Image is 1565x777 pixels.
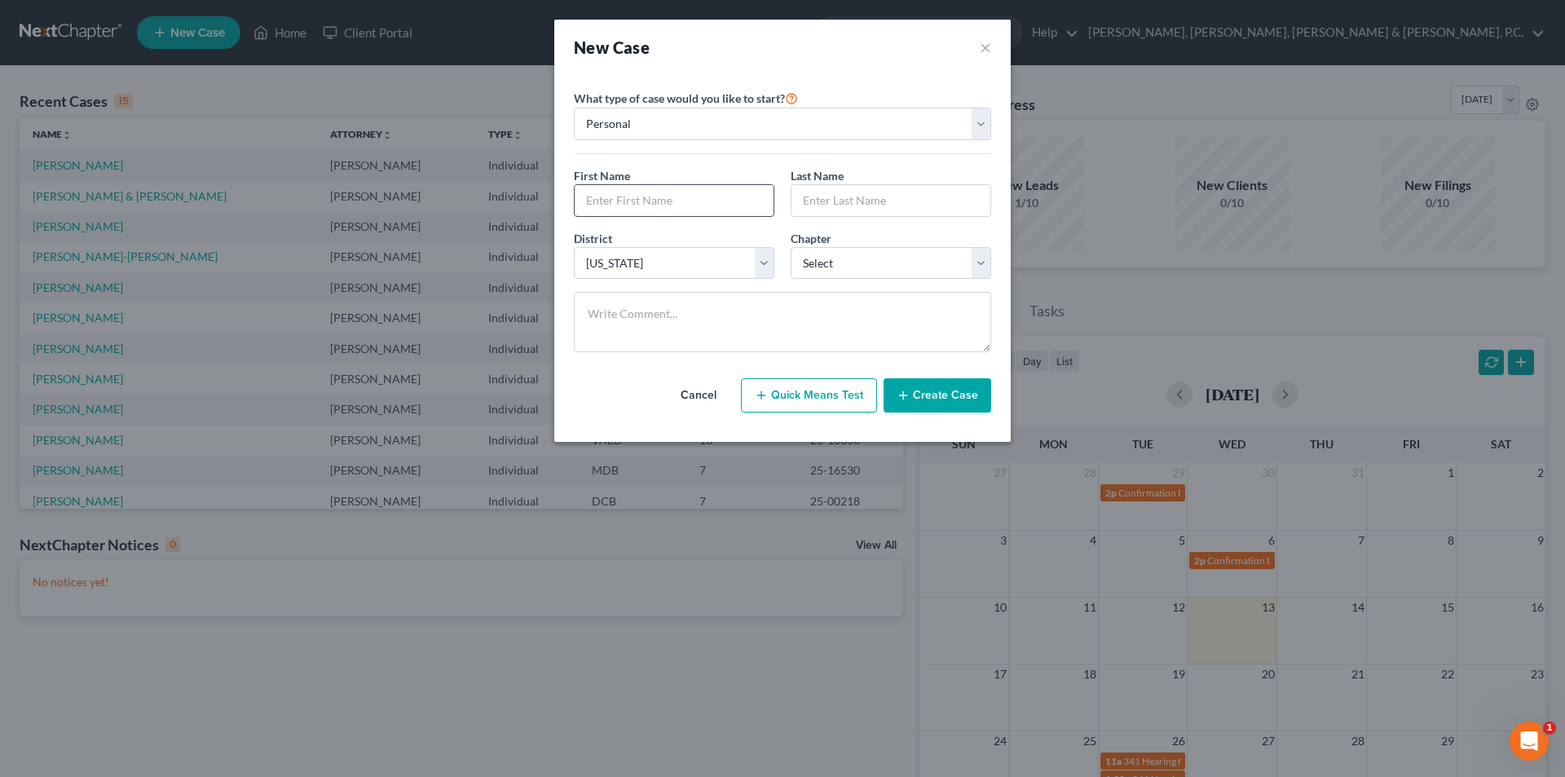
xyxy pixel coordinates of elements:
[791,185,990,216] input: Enter Last Name
[791,232,831,245] span: Chapter
[1543,722,1556,735] span: 1
[575,185,774,216] input: Enter First Name
[574,38,650,57] strong: New Case
[980,36,991,59] button: ×
[791,169,844,183] span: Last Name
[663,379,734,412] button: Cancel
[1510,722,1549,761] iframe: Intercom live chat
[741,378,877,413] button: Quick Means Test
[884,378,991,413] button: Create Case
[574,232,612,245] span: District
[574,169,630,183] span: First Name
[574,88,798,108] label: What type of case would you like to start?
